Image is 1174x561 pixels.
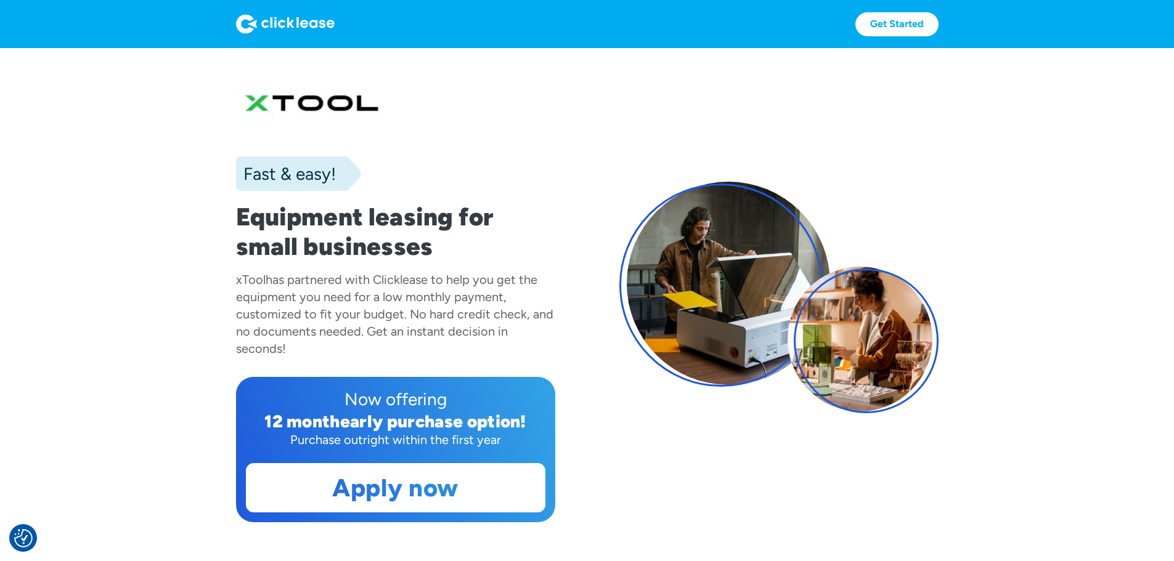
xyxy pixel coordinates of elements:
img: Revisit consent button [14,529,33,547]
div: has partnered with Clicklease to help you get the equipment you need for a low monthly payment, c... [236,272,553,356]
a: Apply now [247,464,545,512]
h1: Equipment leasing for small businesses [236,202,555,261]
div: early purchase option! [340,411,526,432]
img: Logo [236,14,335,34]
div: Purchase outright within the first year [246,431,545,448]
div: 12 month [264,411,340,432]
button: Consent Preferences [14,529,33,547]
div: Fast & easy! [236,161,336,186]
div: xTool [236,272,266,287]
div: Now offering [246,387,545,411]
a: Get Started [855,12,939,36]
